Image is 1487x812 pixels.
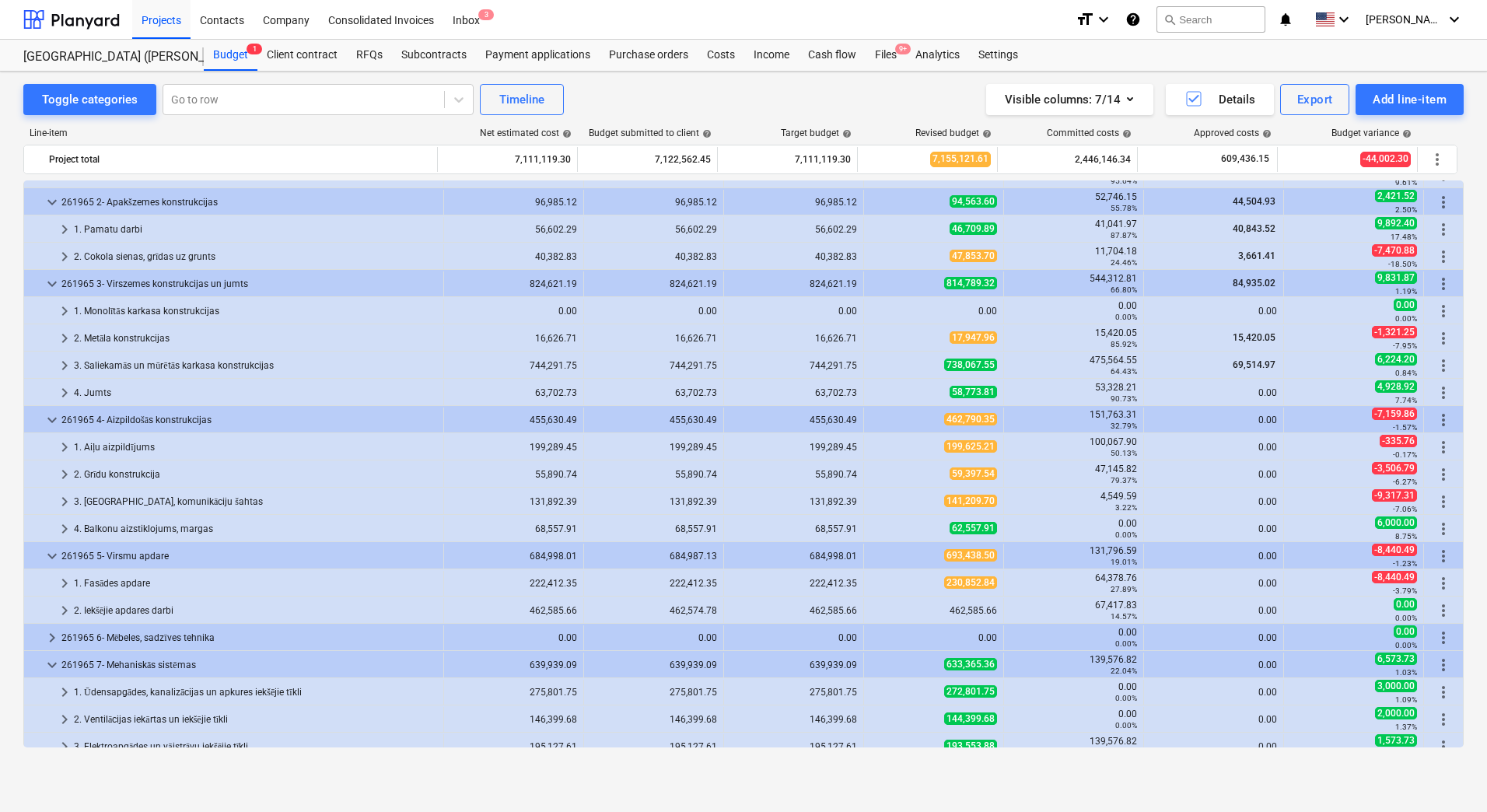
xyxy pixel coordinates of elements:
[61,408,437,432] div: 261965 4- Aizpildošās konstrukcijas
[1150,496,1277,507] div: 0.00
[1219,152,1271,166] span: 609,436.15
[730,278,857,289] div: 824,621.19
[1434,574,1453,593] span: More actions
[730,224,857,235] div: 56,602.29
[450,442,577,453] div: 199,289.45
[476,40,600,71] a: Payment applications
[1434,247,1453,266] span: More actions
[55,492,74,511] span: keyboard_arrow_right
[1434,547,1453,565] span: More actions
[1434,302,1453,320] span: More actions
[1372,408,1417,420] span: -7,159.86
[1375,516,1417,529] span: 6,000.00
[590,197,717,208] div: 96,985.12
[1393,505,1417,513] small: -7.06%
[74,571,437,596] div: 1. Fasādes apdare
[944,277,997,289] span: 814,789.32
[590,605,717,616] div: 462,574.78
[1115,639,1137,648] small: 0.00%
[1010,327,1137,349] div: 15,420.05
[1166,84,1274,115] button: Details
[969,40,1027,71] div: Settings
[1434,628,1453,647] span: More actions
[450,360,577,371] div: 744,291.75
[1434,492,1453,511] span: More actions
[979,129,992,138] span: help
[1111,449,1137,457] small: 50.13%
[915,128,992,138] div: Revised budget
[1393,559,1417,568] small: -1.23%
[450,333,577,344] div: 16,626.71
[74,380,437,405] div: 4. Jumts
[1163,13,1176,26] span: search
[450,632,577,643] div: 0.00
[1395,178,1417,187] small: 9.61%
[204,40,257,71] div: Budget
[986,84,1153,115] button: Visible columns:7/14
[866,40,906,71] a: Files9+
[1394,598,1417,611] span: 0.00
[600,40,698,71] a: Purchase orders
[590,387,717,398] div: 63,702.73
[1150,551,1277,562] div: 0.00
[1010,600,1137,621] div: 67,417.83
[559,129,572,138] span: help
[1360,152,1411,166] span: -44,002.30
[1115,530,1137,539] small: 0.00%
[43,628,61,647] span: keyboard_arrow_right
[1259,129,1272,138] span: help
[43,656,61,674] span: keyboard_arrow_down
[55,438,74,457] span: keyboard_arrow_right
[590,578,717,589] div: 222,412.35
[950,250,997,262] span: 47,853.70
[1395,641,1417,649] small: 0.00%
[1434,411,1453,429] span: More actions
[1395,396,1417,404] small: 7.74%
[1434,465,1453,484] span: More actions
[450,197,577,208] div: 96,985.12
[74,462,437,487] div: 2. Grīdu konstrukcija
[1375,190,1417,202] span: 2,421.52
[870,632,997,643] div: 0.00
[450,578,577,589] div: 222,412.35
[944,359,997,371] span: 738,067.55
[23,84,156,115] button: Toggle categories
[730,333,857,344] div: 16,626.71
[866,40,906,71] div: Files
[1111,231,1137,240] small: 87.87%
[1010,191,1137,213] div: 52,746.15
[480,84,564,115] button: Timeline
[730,632,857,643] div: 0.00
[590,306,717,317] div: 0.00
[744,40,799,71] a: Income
[1434,329,1453,348] span: More actions
[1010,246,1137,268] div: 11,704.18
[870,605,997,616] div: 462,585.66
[450,224,577,235] div: 56,602.29
[950,222,997,235] span: 46,709.89
[1005,89,1135,110] div: Visible columns : 7/14
[450,306,577,317] div: 0.00
[1280,84,1350,115] button: Export
[444,147,571,172] div: 7,111,119.30
[724,147,851,172] div: 7,111,119.30
[1409,737,1487,812] iframe: Chat Widget
[590,415,717,425] div: 455,630.49
[1375,380,1417,393] span: 4,928.92
[1184,89,1255,110] div: Details
[1010,545,1137,567] div: 131,796.59
[1004,147,1131,172] div: 2,446,146.34
[1010,382,1137,404] div: 53,328.21
[1111,285,1137,294] small: 66.80%
[74,217,437,242] div: 1. Pamatu darbi
[1111,367,1137,376] small: 64.43%
[1393,341,1417,350] small: -7.95%
[1395,532,1417,541] small: 8.75%
[1372,326,1417,338] span: -1,321.25
[392,40,476,71] div: Subcontracts
[43,193,61,212] span: keyboard_arrow_down
[1394,299,1417,311] span: 0.00
[730,496,857,507] div: 131,892.39
[1434,438,1453,457] span: More actions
